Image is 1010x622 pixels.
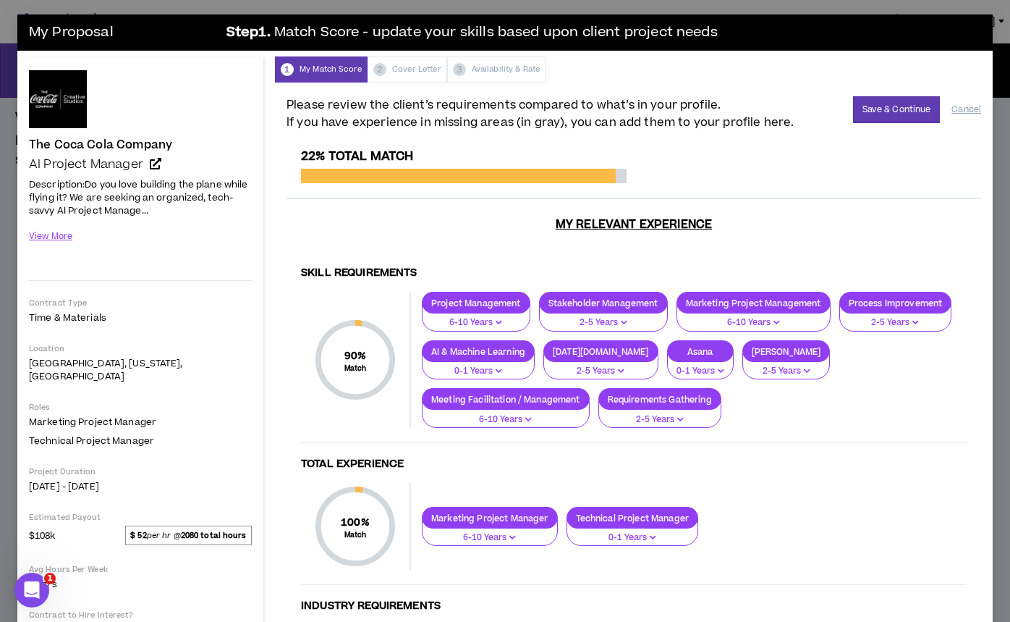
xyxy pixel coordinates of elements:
[301,458,967,471] h4: Total Experience
[29,480,252,493] p: [DATE] - [DATE]
[29,416,156,429] span: Marketing Project Manager
[29,157,252,172] a: AI Project Manager
[742,353,831,380] button: 2-5 Years
[686,316,821,329] p: 6-10 Years
[840,298,951,308] p: Process Improvement
[676,304,831,332] button: 6-10 Years
[431,316,521,329] p: 6-10 Years
[287,217,981,252] h3: My Relevant Experience
[29,357,252,383] p: [GEOGRAPHIC_DATA], [US_STATE], [GEOGRAPHIC_DATA]
[752,365,821,378] p: 2-5 Years
[540,298,667,308] p: Stakeholder Management
[29,156,143,173] span: AI Project Manager
[29,138,172,151] h4: The Coca Cola Company
[29,610,252,621] p: Contract to Hire Interest?
[423,298,530,308] p: Project Management
[951,97,981,122] button: Cancel
[544,346,658,357] p: [DATE][DOMAIN_NAME]
[29,311,252,324] p: Time & Materials
[44,573,56,584] span: 1
[676,365,724,378] p: 0-1 Years
[287,96,794,131] span: Please review the client’s requirements compared to what’s in your profile. If you have experienc...
[29,512,252,523] p: Estimated Payout
[567,513,698,524] p: Technical Project Manager
[849,316,943,329] p: 2-5 Years
[668,346,733,357] p: Asana
[423,394,589,405] p: Meeting Facilitation / Management
[301,600,967,613] h4: Industry Requirements
[422,401,590,429] button: 6-10 Years
[543,353,658,380] button: 2-5 Years
[553,365,649,378] p: 2-5 Years
[344,363,367,374] small: Match
[301,148,413,165] span: 22% Total Match
[608,413,712,426] p: 2-5 Years
[29,224,72,249] button: View More
[281,63,294,76] span: 1
[29,343,252,354] p: Location
[677,298,830,308] p: Marketing Project Management
[576,531,689,545] p: 0-1 Years
[29,434,154,447] span: Technical Project Manager
[226,22,271,43] b: Step 1 .
[29,402,252,413] p: Roles
[14,573,49,608] iframe: Intercom live chat
[29,298,252,308] p: Contract Type
[853,96,941,123] button: Save & Continue
[431,531,548,545] p: 6-10 Years
[422,353,535,380] button: 0-1 Years
[839,304,952,332] button: 2-5 Years
[275,56,368,83] div: My Match Score
[667,353,734,380] button: 0-1 Years
[344,348,367,363] span: 90 %
[598,401,721,429] button: 2-5 Years
[423,513,557,524] p: Marketing Project Manager
[743,346,830,357] p: [PERSON_NAME]
[29,177,252,218] p: Description:Do you love building the plane while flying it? We are seeking an organized, tech-sav...
[29,466,252,477] p: Project Duration
[181,530,247,541] strong: 2080 total hours
[29,18,217,47] h3: My Proposal
[423,346,534,357] p: AI & Machine Learning
[422,519,558,547] button: 6-10 Years
[341,515,370,530] span: 100 %
[29,526,56,544] span: $108k
[431,365,525,378] p: 0-1 Years
[125,526,252,545] span: per hr @
[341,530,370,540] small: Match
[599,394,721,405] p: Requirements Gathering
[431,413,580,426] p: 6-10 Years
[274,22,718,43] span: Match Score - update your skills based upon client project needs
[29,578,252,591] p: 40 hrs
[29,564,252,575] p: Avg Hours Per Week
[548,316,658,329] p: 2-5 Years
[130,530,146,541] strong: $ 52
[301,266,967,280] h4: Skill Requirements
[566,519,699,547] button: 0-1 Years
[422,304,530,332] button: 6-10 Years
[539,304,668,332] button: 2-5 Years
